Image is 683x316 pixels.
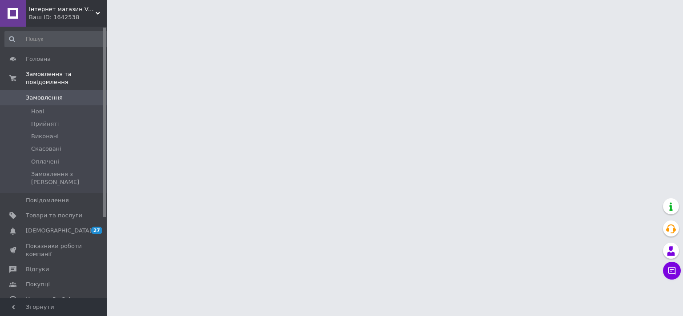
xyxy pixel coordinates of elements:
[26,242,82,258] span: Показники роботи компанії
[31,120,59,128] span: Прийняті
[31,132,59,140] span: Виконані
[26,196,69,204] span: Повідомлення
[31,108,44,116] span: Нові
[663,262,681,280] button: Чат з покупцем
[31,158,59,166] span: Оплачені
[26,94,63,102] span: Замовлення
[26,212,82,220] span: Товари та послуги
[29,13,107,21] div: Ваш ID: 1642538
[26,265,49,273] span: Відгуки
[26,296,74,304] span: Каталог ProSale
[29,5,96,13] span: Інтернет магазин Veronеse
[26,70,107,86] span: Замовлення та повідомлення
[31,170,109,186] span: Замовлення з [PERSON_NAME]
[26,280,50,288] span: Покупці
[4,31,110,47] input: Пошук
[31,145,61,153] span: Скасовані
[91,227,102,234] span: 27
[26,227,92,235] span: [DEMOGRAPHIC_DATA]
[26,55,51,63] span: Головна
